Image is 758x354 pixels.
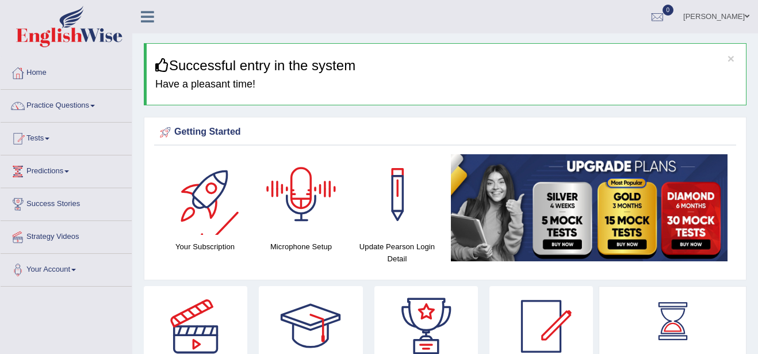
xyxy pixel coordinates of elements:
[1,221,132,250] a: Strategy Videos
[663,5,674,16] span: 0
[1,254,132,283] a: Your Account
[1,188,132,217] a: Success Stories
[163,241,247,253] h4: Your Subscription
[728,52,734,64] button: ×
[1,123,132,151] a: Tests
[1,90,132,119] a: Practice Questions
[155,58,737,73] h3: Successful entry in the system
[355,241,439,265] h4: Update Pearson Login Detail
[259,241,343,253] h4: Microphone Setup
[1,155,132,184] a: Predictions
[451,154,728,261] img: small5.jpg
[1,57,132,86] a: Home
[157,124,733,141] div: Getting Started
[155,79,737,90] h4: Have a pleasant time!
